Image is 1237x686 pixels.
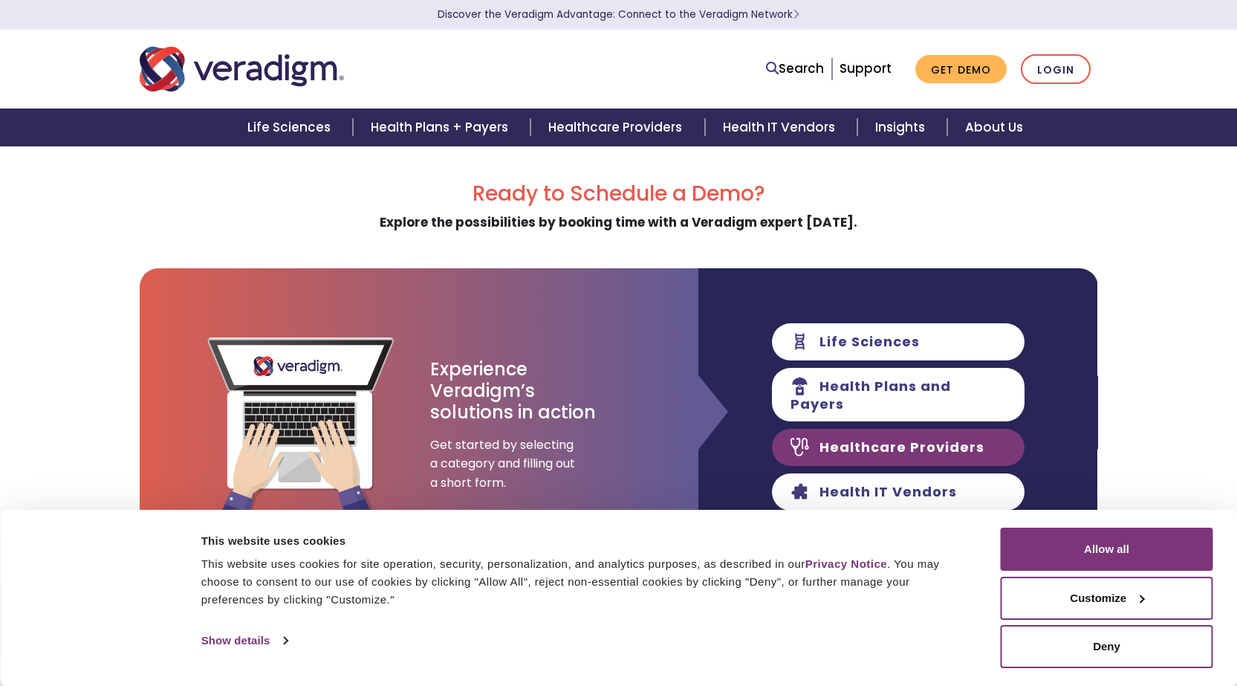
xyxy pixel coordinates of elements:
a: Life Sciences [230,109,353,146]
a: About Us [947,109,1041,146]
img: Veradigm logo [140,45,344,94]
a: Get Demo [915,55,1007,84]
a: Discover the Veradigm Advantage: Connect to the Veradigm NetworkLearn More [438,7,799,22]
a: Search [766,59,824,79]
h2: Ready to Schedule a Demo? [140,181,1098,207]
span: Learn More [793,7,799,22]
a: Health IT Vendors [705,109,857,146]
span: Get started by selecting a category and filling out a short form. [430,436,579,493]
a: Login [1021,54,1091,85]
a: Support [840,59,892,77]
a: Insights [857,109,947,146]
button: Deny [1001,625,1213,668]
a: Show details [201,630,288,652]
div: This website uses cookies [201,532,967,550]
a: Privacy Notice [805,557,887,570]
strong: Explore the possibilities by booking time with a Veradigm expert [DATE]. [380,213,857,231]
a: Health Plans + Payers [353,109,530,146]
div: This website uses cookies for site operation, security, personalization, and analytics purposes, ... [201,555,967,609]
button: Customize [1001,577,1213,620]
h3: Experience Veradigm’s solutions in action [430,359,597,423]
a: Healthcare Providers [530,109,704,146]
button: Allow all [1001,528,1213,571]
